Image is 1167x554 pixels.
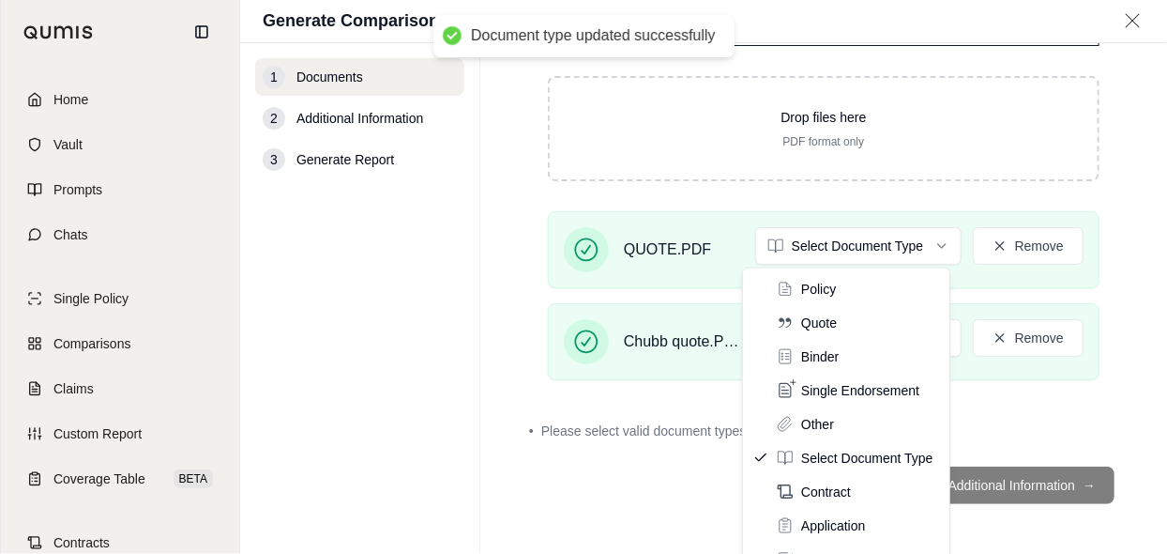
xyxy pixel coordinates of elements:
[801,347,839,366] span: Binder
[801,415,834,434] span: Other
[801,314,837,332] span: Quote
[471,26,716,46] div: Document type updated successfully
[801,516,866,535] span: Application
[801,381,919,400] span: Single Endorsement
[801,449,933,468] span: Select Document Type
[801,280,836,299] span: Policy
[801,483,851,501] span: Contract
